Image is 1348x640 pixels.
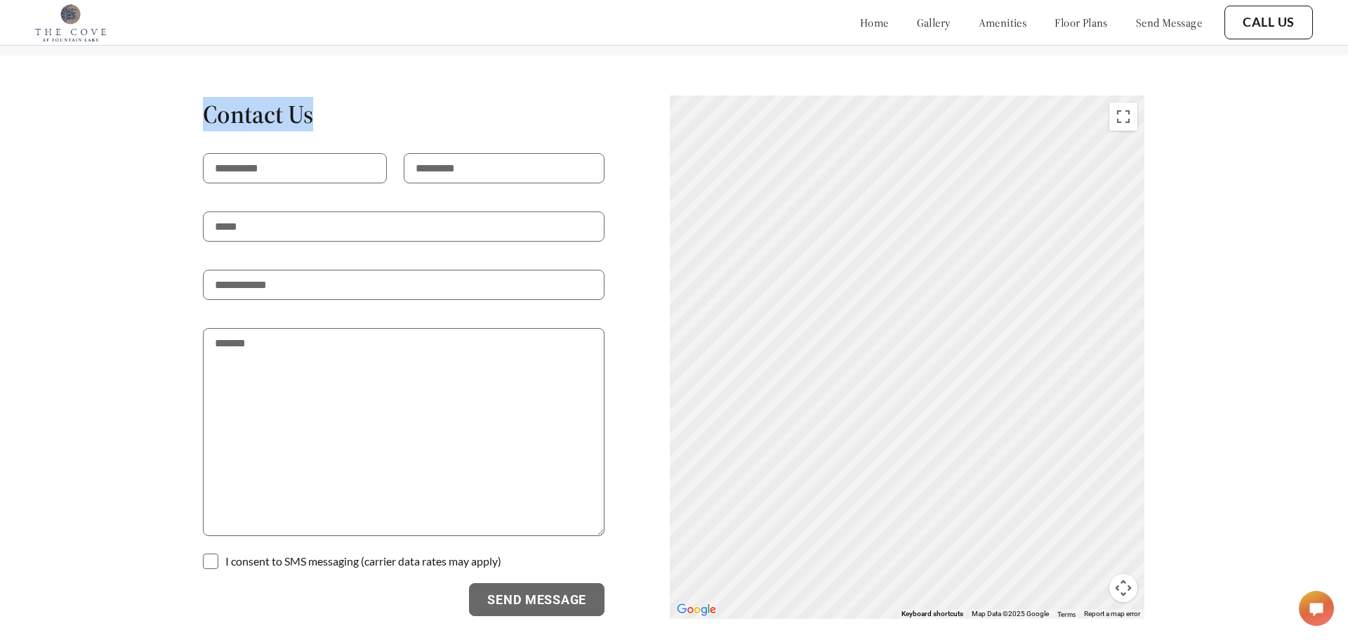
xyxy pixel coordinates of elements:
img: Google [673,601,720,619]
h1: Contact Us [203,98,604,130]
button: Call Us [1224,6,1313,39]
button: Send Message [469,583,604,617]
a: send message [1136,15,1202,30]
a: home [860,15,889,30]
a: Open this area in Google Maps (opens a new window) [673,601,720,619]
button: Toggle fullscreen view [1109,103,1137,131]
button: Keyboard shortcuts [901,609,963,619]
span: Map Data ©2025 Google [972,610,1049,618]
a: gallery [917,15,951,30]
a: Report a map error [1084,610,1140,618]
a: Terms (opens in new tab) [1057,610,1076,618]
button: Map camera controls [1109,574,1137,602]
img: Company logo [35,4,106,41]
a: Call Us [1243,15,1295,30]
a: floor plans [1055,15,1108,30]
a: amenities [979,15,1027,30]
